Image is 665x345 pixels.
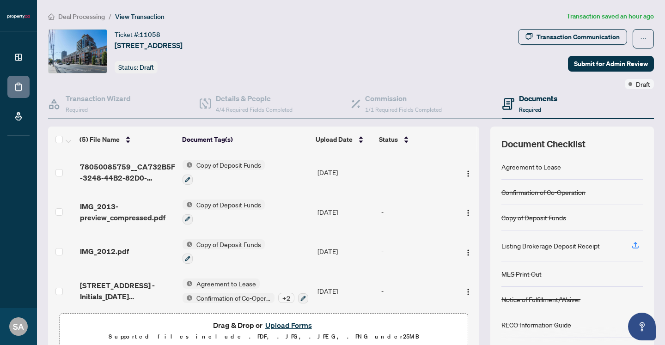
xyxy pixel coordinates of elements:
span: Upload Date [316,134,353,145]
article: Transaction saved an hour ago [567,11,654,22]
span: SA [13,320,24,333]
div: - [381,167,453,177]
div: Agreement to Lease [501,162,561,172]
span: IMG_2013-preview_compressed.pdf [80,201,176,223]
li: / [109,11,111,22]
img: Status Icon [183,239,193,249]
img: logo [7,14,30,19]
button: Transaction Communication [518,29,627,45]
td: [DATE] [314,232,378,272]
div: Listing Brokerage Deposit Receipt [501,241,600,251]
span: 4/4 Required Fields Completed [216,106,293,113]
span: Copy of Deposit Funds [193,200,265,210]
th: (5) File Name [76,127,178,152]
button: Status IconCopy of Deposit Funds [183,200,265,224]
span: [STREET_ADDRESS] - Initials_[DATE] 19_38_28.pdf [80,280,176,302]
span: Document Checklist [501,138,586,151]
button: Logo [461,205,476,219]
div: RECO Information Guide [501,320,571,330]
span: (5) File Name [79,134,120,145]
span: Required [66,106,88,113]
button: Logo [461,284,476,298]
img: Logo [464,170,472,177]
th: Status [375,127,454,152]
span: Drag & Drop or [213,319,315,331]
img: IMG-C12394156_1.jpg [49,30,107,73]
span: Draft [140,63,154,72]
span: Agreement to Lease [193,278,260,289]
div: Ticket #: [115,29,160,40]
div: - [381,286,453,296]
img: Status Icon [183,278,193,289]
button: Submit for Admin Review [568,56,654,72]
button: Status IconAgreement to LeaseStatus IconConfirmation of Co-Operation+2 [183,278,308,303]
button: Upload Forms [262,319,315,331]
span: 78050085759__CA732B5F-3248-44B2-82D0-18EFDC33A1F8.pdf [80,161,176,183]
div: - [381,246,453,256]
td: [DATE] [314,152,378,192]
span: Copy of Deposit Funds [193,160,265,170]
span: Draft [636,79,650,89]
span: 11058 [140,30,160,39]
div: Status: [115,61,158,73]
span: home [48,13,55,20]
span: ellipsis [640,36,647,42]
th: Upload Date [312,127,375,152]
div: Confirmation of Co-Operation [501,187,586,197]
button: Open asap [628,313,656,340]
h4: Transaction Wizard [66,93,131,104]
img: Logo [464,209,472,217]
div: Transaction Communication [537,30,620,44]
div: MLS Print Out [501,269,542,279]
div: + 2 [278,293,294,303]
img: Status Icon [183,200,193,210]
button: Status IconCopy of Deposit Funds [183,160,265,185]
button: Logo [461,165,476,180]
h4: Commission [365,93,442,104]
span: IMG_2012.pdf [80,246,129,257]
span: Confirmation of Co-Operation [193,293,275,303]
span: Copy of Deposit Funds [193,239,265,249]
p: Supported files include .PDF, .JPG, .JPEG, .PNG under 25 MB [65,331,462,342]
th: Document Tag(s) [178,127,312,152]
span: [STREET_ADDRESS] [115,40,183,51]
button: Logo [461,244,476,259]
button: Status IconCopy of Deposit Funds [183,239,265,264]
img: Logo [464,288,472,296]
h4: Details & People [216,93,293,104]
div: - [381,207,453,217]
img: Logo [464,249,472,256]
span: Submit for Admin Review [574,56,648,71]
span: 1/1 Required Fields Completed [365,106,442,113]
img: Status Icon [183,293,193,303]
div: Copy of Deposit Funds [501,212,566,223]
span: Deal Processing [58,12,105,21]
img: Status Icon [183,160,193,170]
td: [DATE] [314,192,378,232]
td: [DATE] [314,271,378,311]
span: Required [519,106,541,113]
h4: Documents [519,93,557,104]
span: View Transaction [115,12,165,21]
span: Status [379,134,398,145]
div: Notice of Fulfillment/Waiver [501,294,580,304]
